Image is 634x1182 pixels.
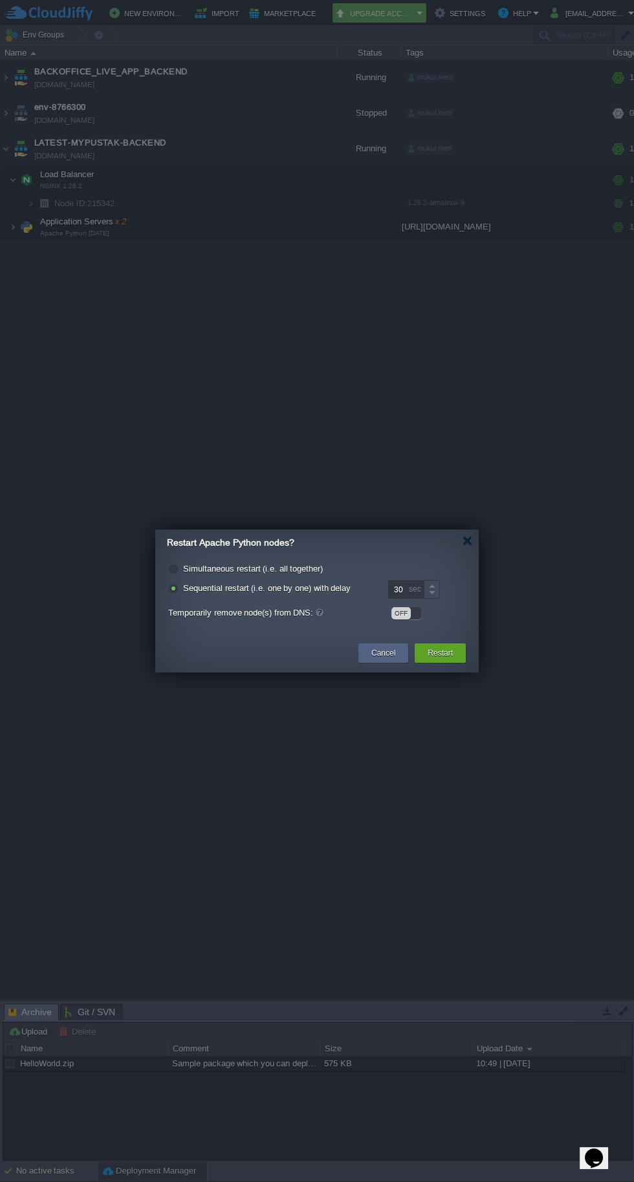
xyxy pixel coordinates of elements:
[371,647,395,660] button: Cancel
[391,607,411,619] div: OFF
[428,647,453,660] button: Restart
[580,1130,621,1169] iframe: chat widget
[168,605,388,621] label: Temporarily remove node(s) from DNS:
[183,564,323,574] label: Simultaneous restart (i.e. all together)
[167,537,294,548] span: Restart Apache Python nodes?
[183,583,351,593] label: Sequential restart (i.e. one by one) with delay
[409,581,424,598] div: sec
